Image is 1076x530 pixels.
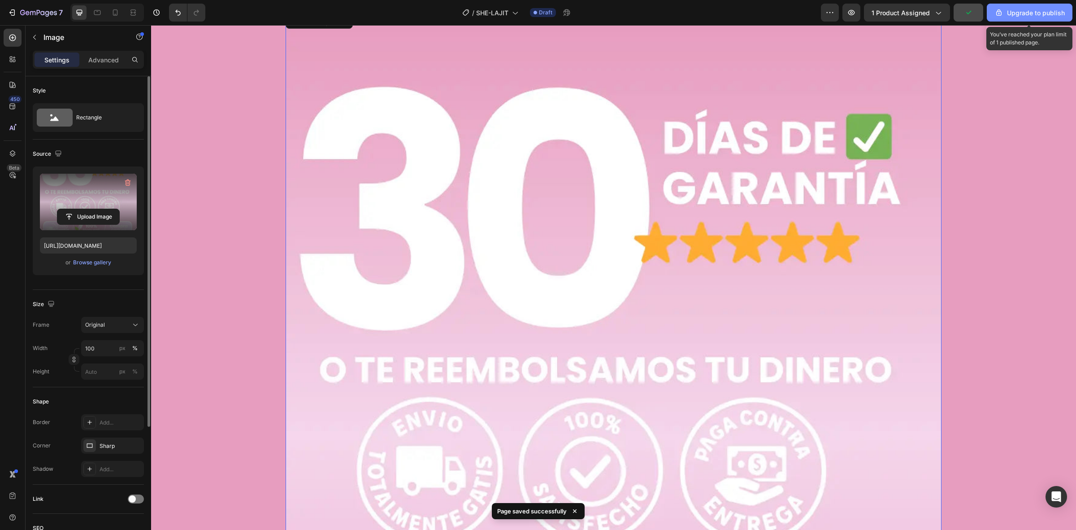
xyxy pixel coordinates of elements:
[40,237,137,254] input: https://example.com/image.jpg
[100,419,142,427] div: Add...
[497,507,567,516] p: Page saved successfully
[81,364,144,380] input: px%
[33,148,64,160] div: Source
[33,298,56,311] div: Size
[9,96,22,103] div: 450
[476,8,508,18] span: SHE-LAJIT
[44,55,69,65] p: Settings
[100,442,142,450] div: Sharp
[33,398,49,406] div: Shape
[33,465,53,473] div: Shadow
[130,343,140,354] button: px
[151,25,1076,530] iframe: Design area
[132,368,138,376] div: %
[85,321,105,329] span: Original
[33,495,43,503] div: Link
[7,164,22,171] div: Beta
[88,55,119,65] p: Advanced
[169,4,205,22] div: Undo/Redo
[33,368,49,376] label: Height
[81,340,144,356] input: px%
[119,368,126,376] div: px
[57,209,120,225] button: Upload Image
[73,258,111,267] div: Browse gallery
[864,4,950,22] button: 1 product assigned
[33,418,50,426] div: Border
[33,321,49,329] label: Frame
[73,258,112,267] button: Browse gallery
[76,107,131,128] div: Rectangle
[81,317,144,333] button: Original
[117,366,128,377] button: %
[119,344,126,352] div: px
[132,344,138,352] div: %
[33,344,48,352] label: Width
[43,32,120,43] p: Image
[100,465,142,473] div: Add...
[994,8,1065,18] div: Upgrade to publish
[539,9,552,17] span: Draft
[130,366,140,377] button: px
[472,8,474,18] span: /
[33,442,51,450] div: Corner
[65,257,71,268] span: or
[4,4,67,22] button: 7
[872,8,930,18] span: 1 product assigned
[117,343,128,354] button: %
[1046,486,1067,508] div: Open Intercom Messenger
[33,87,46,95] div: Style
[59,7,63,18] p: 7
[987,4,1072,22] button: Upgrade to publish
